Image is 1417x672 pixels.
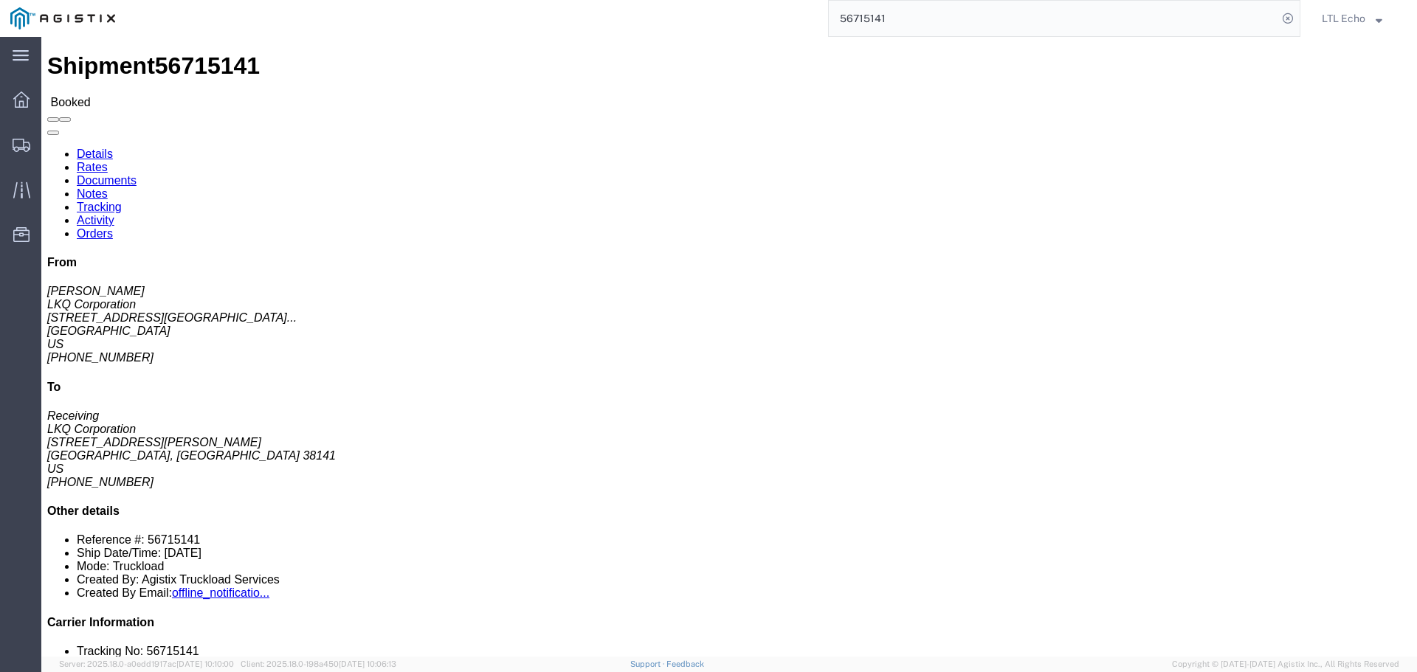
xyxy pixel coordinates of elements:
span: [DATE] 10:06:13 [339,659,396,668]
button: LTL Echo [1321,10,1396,27]
img: logo [10,7,115,30]
span: Copyright © [DATE]-[DATE] Agistix Inc., All Rights Reserved [1172,658,1399,671]
a: Feedback [666,659,704,668]
input: Search for shipment number, reference number [829,1,1278,36]
span: Server: 2025.18.0-a0edd1917ac [59,659,234,668]
span: LTL Echo [1322,10,1365,27]
iframe: FS Legacy Container [41,37,1417,657]
a: Support [630,659,667,668]
span: Client: 2025.18.0-198a450 [241,659,396,668]
span: [DATE] 10:10:00 [176,659,234,668]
